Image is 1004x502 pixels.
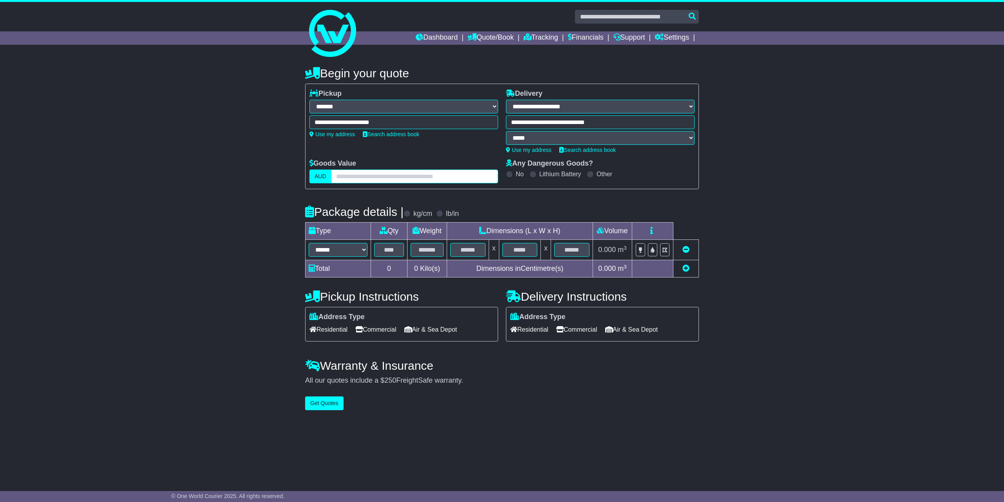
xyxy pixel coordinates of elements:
[467,31,514,45] a: Quote/Book
[624,264,627,270] sup: 3
[309,159,356,168] label: Goods Value
[613,31,645,45] a: Support
[541,240,551,260] td: x
[309,131,355,137] a: Use my address
[598,265,616,272] span: 0.000
[306,260,371,277] td: Total
[306,223,371,240] td: Type
[605,323,658,336] span: Air & Sea Depot
[539,170,581,178] label: Lithium Battery
[384,376,396,384] span: 250
[309,89,342,98] label: Pickup
[559,147,616,153] a: Search address book
[305,376,699,385] div: All our quotes include a $ FreightSafe warranty.
[593,223,632,240] td: Volume
[404,323,457,336] span: Air & Sea Depot
[597,170,612,178] label: Other
[489,240,499,260] td: x
[506,147,551,153] a: Use my address
[305,359,699,372] h4: Warranty & Insurance
[510,313,566,321] label: Address Type
[568,31,604,45] a: Financials
[305,396,344,410] button: Get Quotes
[506,159,593,168] label: Any Dangerous Goods?
[624,245,627,251] sup: 3
[682,265,689,272] a: Add new item
[407,260,447,277] td: Kilo(s)
[414,265,418,272] span: 0
[447,223,593,240] td: Dimensions (L x W x H)
[309,170,331,183] label: AUD
[506,89,542,98] label: Delivery
[524,31,558,45] a: Tracking
[682,246,689,254] a: Remove this item
[413,210,432,218] label: kg/cm
[305,290,498,303] h4: Pickup Instructions
[447,260,593,277] td: Dimensions in Centimetre(s)
[416,31,458,45] a: Dashboard
[309,313,365,321] label: Address Type
[309,323,347,336] span: Residential
[598,246,616,254] span: 0.000
[305,67,699,80] h4: Begin your quote
[407,223,447,240] td: Weight
[655,31,689,45] a: Settings
[446,210,459,218] label: lb/in
[556,323,597,336] span: Commercial
[506,290,699,303] h4: Delivery Instructions
[363,131,419,137] a: Search address book
[510,323,548,336] span: Residential
[171,493,285,499] span: © One World Courier 2025. All rights reserved.
[371,223,407,240] td: Qty
[355,323,396,336] span: Commercial
[371,260,407,277] td: 0
[618,246,627,254] span: m
[305,205,404,218] h4: Package details |
[516,170,524,178] label: No
[618,265,627,272] span: m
